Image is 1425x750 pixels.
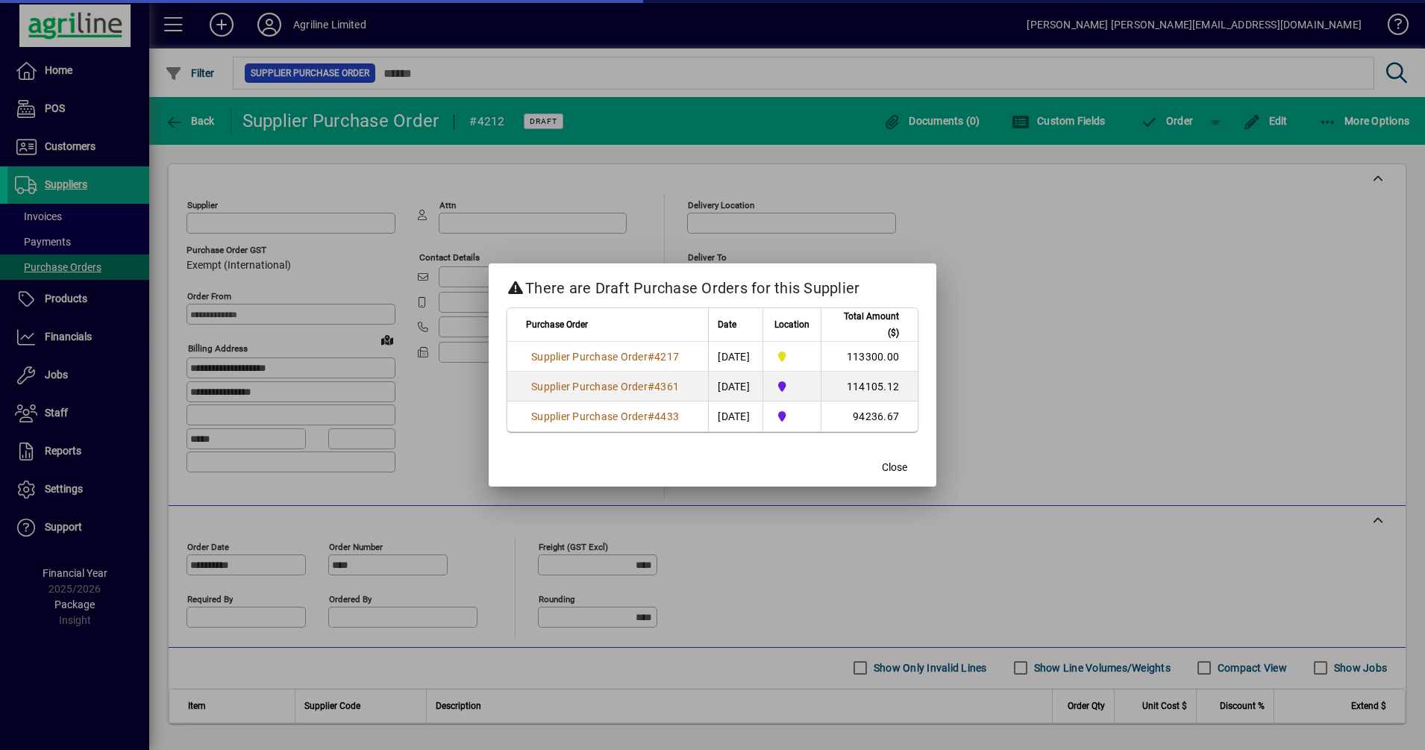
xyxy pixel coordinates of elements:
[821,342,918,372] td: 113300.00
[654,351,679,363] span: 4217
[718,316,736,333] span: Date
[648,351,654,363] span: #
[708,342,762,372] td: [DATE]
[531,351,648,363] span: Supplier Purchase Order
[654,410,679,422] span: 4433
[708,372,762,401] td: [DATE]
[648,381,654,393] span: #
[774,316,809,333] span: Location
[526,349,684,365] a: Supplier Purchase Order#4217
[654,381,679,393] span: 4361
[821,372,918,401] td: 114105.12
[772,349,812,365] span: Dargaville
[531,410,648,422] span: Supplier Purchase Order
[526,378,684,395] a: Supplier Purchase Order#4361
[772,408,812,425] span: Gore
[526,316,588,333] span: Purchase Order
[871,454,918,481] button: Close
[882,460,907,475] span: Close
[772,378,812,395] span: Gore
[830,308,899,341] span: Total Amount ($)
[708,401,762,431] td: [DATE]
[821,401,918,431] td: 94236.67
[648,410,654,422] span: #
[531,381,648,393] span: Supplier Purchase Order
[489,263,936,307] h2: There are Draft Purchase Orders for this Supplier
[526,408,684,425] a: Supplier Purchase Order#4433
